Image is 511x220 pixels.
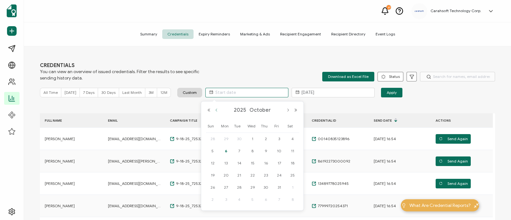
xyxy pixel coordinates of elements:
[183,90,197,95] span: Custom
[235,184,243,191] span: 28
[273,120,286,133] th: Fri
[289,184,296,191] span: 1
[289,147,296,155] span: 11
[431,117,493,124] div: ACTIONS
[262,196,270,203] span: 6
[45,136,75,141] span: [PERSON_NAME]
[7,4,17,17] img: sertifier-logomark-colored.svg
[249,171,256,179] span: 22
[316,136,349,141] span: 00140835123896
[205,108,213,112] button: Previous Year
[374,136,396,141] span: [DATE] 16:54
[249,135,256,143] span: 1
[312,181,349,186] a: 13489778025945
[275,147,283,155] span: 10
[275,159,283,167] span: 17
[246,120,259,133] th: Wed
[222,159,230,167] span: 13
[292,88,375,97] input: End date
[289,196,296,203] span: 8
[235,159,243,167] span: 14
[122,90,142,95] span: Last Month
[312,203,348,209] a: 77999720254371
[289,159,296,167] span: 18
[108,181,162,186] span: [EMAIL_ADDRESS][DOMAIN_NAME]
[259,120,273,133] th: Thu
[326,29,370,39] span: Recipient Directory
[386,5,391,10] div: 27
[312,159,350,164] a: 86192273000092
[149,90,154,95] span: 3M
[235,196,243,203] span: 4
[262,159,270,167] span: 16
[222,171,230,179] span: 20
[209,135,217,143] span: 28
[249,196,256,203] span: 5
[370,29,400,39] span: Event Logs
[205,88,288,97] input: Start date
[322,72,374,81] button: Download as Excel File
[103,117,165,124] div: EMAIL
[436,179,471,188] button: Send Again
[316,159,350,164] span: 86192273000092
[479,189,511,220] div: Chat Widget
[262,171,270,179] span: 23
[235,147,243,155] span: 7
[439,156,468,166] span: Send Again
[374,159,396,164] span: [DATE] 16:54
[474,203,479,208] img: minimize-icon.svg
[108,203,162,209] span: [EMAIL_ADDRESS][DOMAIN_NAME]
[235,171,243,179] span: 21
[307,117,369,124] div: CREDENTIAL ID
[209,196,217,203] span: 2
[235,135,243,143] span: 30
[312,136,349,141] a: 00140835123896
[328,72,369,81] span: Download as Excel File
[40,117,103,124] div: FULL NAME
[209,159,217,167] span: 12
[262,147,270,155] span: 9
[165,117,227,124] div: CAMPAIGN TITLE
[222,147,230,155] span: 6
[213,108,220,112] button: Previous Month
[249,159,256,167] span: 15
[65,90,76,95] span: [DATE]
[222,135,230,143] span: 29
[369,115,431,126] div: Send Date
[409,202,471,209] span: What Are Credential Reports?
[108,159,162,164] span: [EMAIL_ADDRESS][PERSON_NAME][PERSON_NAME][DOMAIN_NAME]
[439,134,468,144] span: Send Again
[415,10,424,12] img: a9ee5910-6a38-4b3f-8289-cffb42fa798b.svg
[275,184,283,191] span: 31
[209,147,217,155] span: 5
[262,184,270,191] span: 30
[284,108,292,112] button: Next Month
[45,181,75,186] span: [PERSON_NAME]
[381,88,402,97] button: Apply
[222,196,230,203] span: 3
[135,29,162,39] span: Summary
[206,120,219,133] th: Sun
[174,136,232,141] span: 9-18-25_72532_Adobe Webinar
[233,120,246,133] th: Tue
[40,62,200,69] span: CREDENTIALS
[249,147,256,155] span: 8
[177,88,202,97] button: Custom
[160,90,167,95] span: 12M
[292,108,300,112] button: Next Year
[249,184,256,191] span: 29
[275,196,283,203] span: 7
[431,9,481,13] h5: Carahsoft Technology Corp.
[235,29,275,39] span: Marketing & Ads
[378,72,403,81] button: Status
[275,135,283,143] span: 3
[108,136,162,141] span: [EMAIL_ADDRESS][DOMAIN_NAME]
[436,134,471,144] button: Send Again
[40,69,200,81] span: You can view an overview of issued credentials. Filter the results to see specific sending histor...
[316,181,349,186] span: 13489778025945
[275,29,326,39] span: Recipient Engagement
[174,181,232,186] span: 9-18-25_72532_Adobe Webinar
[262,135,270,143] span: 2
[286,120,299,133] th: Sat
[387,88,397,97] span: Apply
